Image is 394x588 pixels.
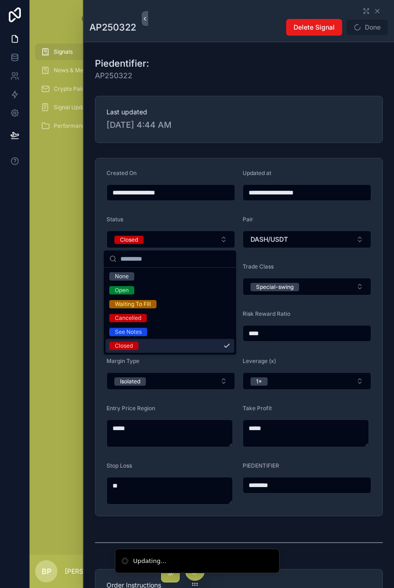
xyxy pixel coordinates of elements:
span: Leverage (x) [243,357,276,364]
button: Select Button [243,231,371,248]
span: Margin Type [106,357,139,364]
button: Select Button [106,372,235,390]
span: Signals [54,48,73,56]
span: Updated at [243,169,271,176]
span: BP [42,566,51,577]
span: [DATE] 4:44 AM [106,119,371,131]
div: Cancelled [115,314,141,322]
button: Select Button [106,231,235,248]
div: Closed [120,236,138,244]
span: AP250322 [95,70,149,81]
button: Delete Signal [286,19,342,36]
span: DASH/USDT [250,235,288,244]
div: Closed [115,342,133,350]
span: Pair [243,216,253,223]
button: Select Button [243,278,371,295]
span: Risk Reward Ratio [243,310,290,317]
span: Performance Reporting [54,122,115,130]
div: Special-swing [256,283,294,291]
span: Signal Updates [54,104,93,111]
div: Suggestions [104,268,236,355]
a: Performance Reporting [35,118,143,134]
a: Signals [35,44,143,60]
h1: AP250322 [89,21,136,34]
span: Stop Loss [106,462,132,469]
div: Waiting To Fill [115,300,151,308]
button: Select Button [243,372,371,390]
a: Signal Updates [35,99,143,116]
img: App logo [80,11,98,26]
div: scrollable content [30,37,148,146]
span: News & Messages [54,67,101,74]
p: [PERSON_NAME] [65,567,118,576]
div: Isolated [120,377,140,386]
div: None [115,272,129,281]
span: Take Profit [243,405,272,412]
div: See Notes [115,328,142,336]
h1: Piedentifier: [95,57,149,70]
a: Crypto Pairs [35,81,143,97]
span: PIEDENTIFIER [243,462,279,469]
span: Created On [106,169,137,176]
span: Entry Price Region [106,405,155,412]
span: Last updated [106,107,371,117]
span: Trade Class [243,263,274,270]
span: Crypto Pairs [54,85,87,93]
span: Status [106,216,123,223]
div: Open [115,286,129,294]
span: Delete Signal [294,23,335,32]
a: News & Messages [35,62,143,79]
div: Updating... [133,557,167,566]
